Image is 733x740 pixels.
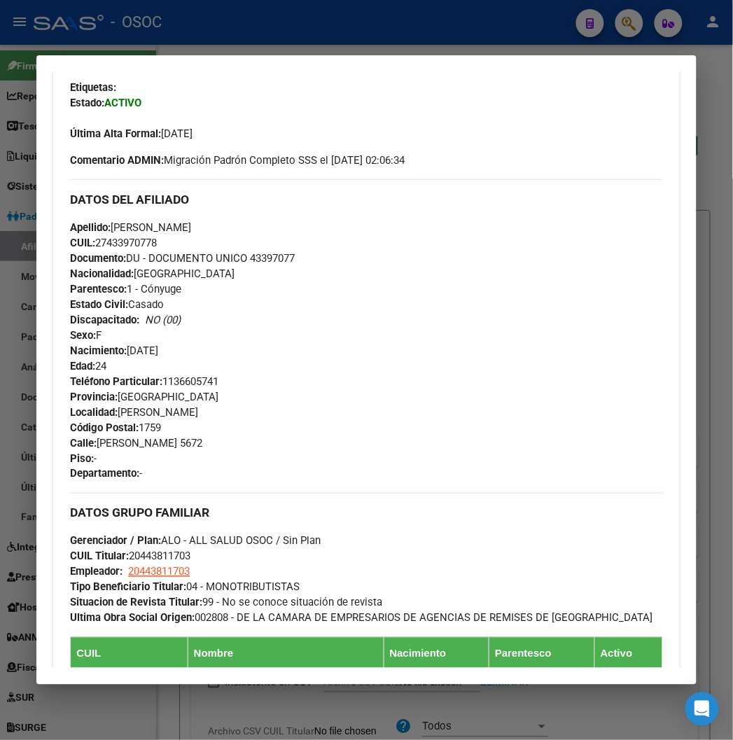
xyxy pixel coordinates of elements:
[70,127,161,140] strong: Última Alta Formal:
[489,637,595,670] th: Parentesco
[70,437,97,449] strong: Calle:
[70,267,235,280] span: [GEOGRAPHIC_DATA]
[71,637,188,670] th: CUIL
[70,237,157,249] span: 27433970778
[70,81,116,94] strong: Etiquetas:
[594,637,662,670] th: Activo
[70,252,295,265] span: DU - DOCUMENTO UNICO 43397077
[70,283,127,295] strong: Parentesco:
[70,566,123,578] strong: Empleador:
[70,505,662,521] h3: DATOS GRUPO FAMILIAR
[70,391,218,403] span: [GEOGRAPHIC_DATA]
[70,360,95,372] strong: Edad:
[70,314,139,326] strong: Discapacitado:
[70,153,405,168] span: Migración Padrón Completo SSS el [DATE] 02:06:34
[70,237,95,249] strong: CUIL:
[70,375,162,388] strong: Teléfono Particular:
[70,298,128,311] strong: Estado Civil:
[70,192,662,207] h3: DATOS DEL AFILIADO
[70,97,104,109] strong: Estado:
[70,406,118,419] strong: Localidad:
[70,127,193,140] span: [DATE]
[145,314,181,326] i: NO (00)
[70,360,106,372] span: 24
[685,692,719,726] div: Open Intercom Messenger
[70,221,191,234] span: [PERSON_NAME]
[70,391,118,403] strong: Provincia:
[70,344,127,357] strong: Nacimiento:
[70,535,321,547] span: ALO - ALL SALUD OSOC / Sin Plan
[70,596,382,609] span: 99 - No se conoce situación de revista
[70,267,134,280] strong: Nacionalidad:
[70,612,652,624] span: 002808 - DE LA CAMARA DE EMPRESARIOS DE AGENCIAS DE REMISES DE [GEOGRAPHIC_DATA]
[70,421,139,434] strong: Código Postal:
[70,581,300,594] span: 04 - MONOTRIBUTISTAS
[70,283,181,295] span: 1 - Cónyuge
[70,375,218,388] span: 1136605741
[70,154,164,167] strong: Comentario ADMIN:
[70,406,198,419] span: [PERSON_NAME]
[70,452,97,465] span: -
[70,329,102,342] span: F
[384,637,489,670] th: Nacimiento
[70,596,202,609] strong: Situacion de Revista Titular:
[70,468,139,480] strong: Departamento:
[70,329,96,342] strong: Sexo:
[70,452,94,465] strong: Piso:
[70,344,158,357] span: [DATE]
[188,637,384,670] th: Nombre
[128,566,190,578] span: 20443811703
[70,221,111,234] strong: Apellido:
[70,252,126,265] strong: Documento:
[70,581,186,594] strong: Tipo Beneficiario Titular:
[70,535,161,547] strong: Gerenciador / Plan:
[70,612,195,624] strong: Ultima Obra Social Origen:
[70,421,161,434] span: 1759
[104,97,141,109] strong: ACTIVO
[70,550,190,563] span: 20443811703
[70,468,142,480] span: -
[70,550,129,563] strong: CUIL Titular:
[70,298,164,311] span: Casado
[70,437,202,449] span: [PERSON_NAME] 5672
